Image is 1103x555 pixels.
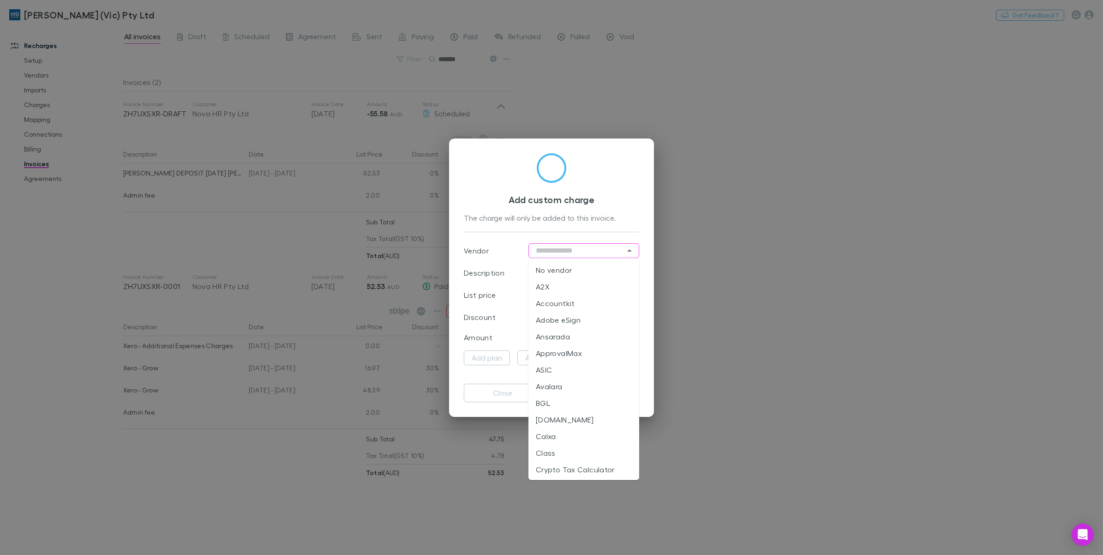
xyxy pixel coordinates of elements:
[528,478,639,495] li: Deputy
[464,350,510,365] button: Add plan
[1072,524,1094,546] div: Open Intercom Messenger
[528,445,639,461] li: Class
[528,295,639,312] li: Accountkit
[464,290,496,301] p: List price
[528,378,639,395] li: Avalara
[517,350,591,365] button: Add billing period
[464,194,639,205] h3: Add custom charge
[464,332,492,343] p: Amount
[528,395,639,411] li: BGL
[464,267,504,278] p: Description
[528,362,639,378] li: ASIC
[528,328,639,345] li: Ansarada
[528,428,639,445] li: Calxa
[528,278,639,295] li: A2X
[528,461,639,478] li: Crypto Tax Calculator
[464,312,496,323] p: Discount
[528,262,639,278] li: No vendor
[623,244,636,257] button: Close
[528,411,639,428] li: [DOMAIN_NAME]
[528,312,639,328] li: Adobe eSign
[528,345,639,362] li: ApprovalMax
[464,384,541,402] button: Close
[464,212,639,224] div: The charge will only be added to this invoice.
[464,245,489,256] p: Vendor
